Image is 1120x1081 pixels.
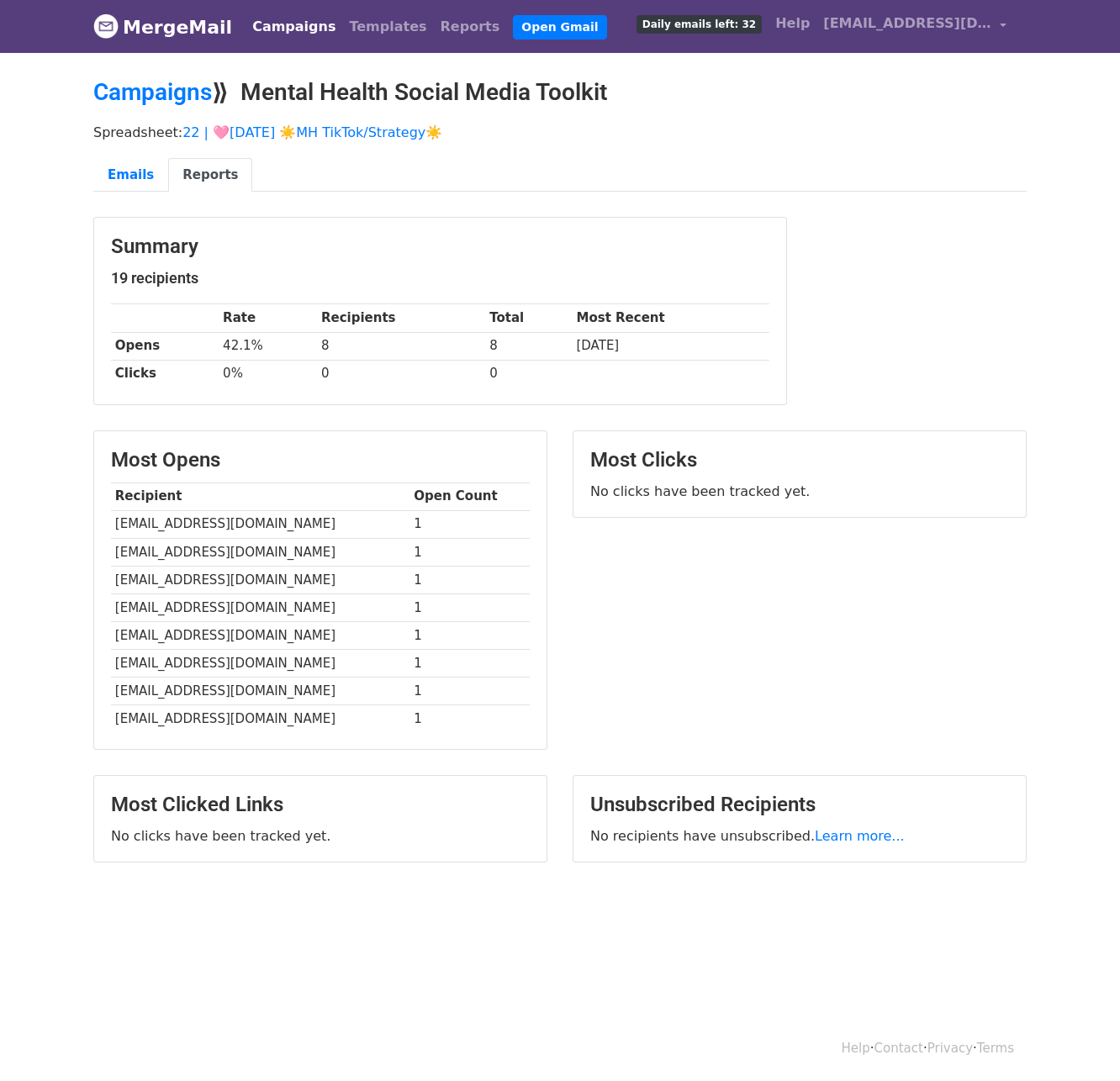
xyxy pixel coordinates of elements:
[111,678,409,705] td: [EMAIL_ADDRESS][DOMAIN_NAME]
[409,566,530,593] td: 1
[815,828,905,844] a: Learn more...
[842,1041,870,1056] a: Help
[111,360,219,388] th: Clicks
[111,235,769,259] h3: Summary
[485,360,572,388] td: 0
[93,124,1027,141] p: Spreadsheet:
[590,482,1009,500] p: No clicks have been tracked yet.
[111,593,409,621] td: [EMAIL_ADDRESS][DOMAIN_NAME]
[111,332,219,360] th: Opens
[485,304,572,332] th: Total
[409,622,530,650] td: 1
[637,15,762,34] span: Daily emails left: 32
[573,304,769,332] th: Most Recent
[409,650,530,678] td: 1
[409,510,530,538] td: 1
[168,158,252,192] a: Reports
[573,332,769,360] td: [DATE]
[317,332,485,360] td: 8
[823,13,991,34] span: [EMAIL_ADDRESS][DOMAIN_NAME]
[93,13,119,39] img: MergeMail logo
[927,1041,973,1056] a: Privacy
[111,448,530,472] h3: Most Opens
[769,7,816,40] a: Help
[409,538,530,566] td: 1
[111,566,409,593] td: [EMAIL_ADDRESS][DOMAIN_NAME]
[111,538,409,566] td: [EMAIL_ADDRESS][DOMAIN_NAME]
[816,7,1013,46] a: [EMAIL_ADDRESS][DOMAIN_NAME]
[409,593,530,621] td: 1
[317,304,485,332] th: Recipients
[111,510,409,538] td: [EMAIL_ADDRESS][DOMAIN_NAME]
[111,269,769,287] h5: 19 recipients
[246,10,342,44] a: Campaigns
[409,678,530,705] td: 1
[342,10,433,44] a: Templates
[219,304,317,332] th: Rate
[93,9,232,45] a: MergeMail
[219,332,317,360] td: 42.1%
[434,10,507,44] a: Reports
[630,7,769,40] a: Daily emails left: 32
[93,158,168,192] a: Emails
[111,793,530,817] h3: Most Clicked Links
[1036,1000,1120,1081] iframe: Chat Widget
[590,827,1009,845] p: No recipients have unsubscribed.
[93,78,212,106] a: Campaigns
[590,448,1009,472] h3: Most Clicks
[111,705,409,733] td: [EMAIL_ADDRESS][DOMAIN_NAME]
[93,78,1027,107] h2: ⟫ Mental Health Social Media Toolkit
[111,650,409,678] td: [EMAIL_ADDRESS][DOMAIN_NAME]
[111,482,409,510] th: Recipient
[485,332,572,360] td: 8
[874,1041,923,1056] a: Contact
[513,15,606,40] a: Open Gmail
[219,360,317,388] td: 0%
[111,827,530,845] p: No clicks have been tracked yet.
[590,793,1009,817] h3: Unsubscribed Recipients
[111,622,409,650] td: [EMAIL_ADDRESS][DOMAIN_NAME]
[182,124,442,140] a: 22 | 🩷[DATE] ☀️MH TikTok/Strategy☀️
[317,360,485,388] td: 0
[409,482,530,510] th: Open Count
[977,1041,1014,1056] a: Terms
[409,705,530,733] td: 1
